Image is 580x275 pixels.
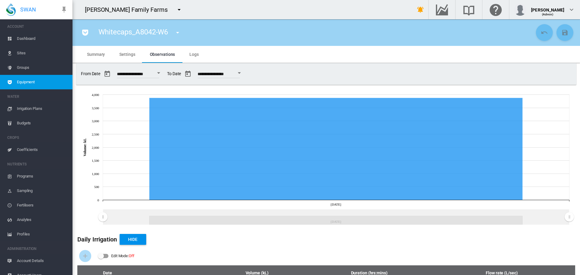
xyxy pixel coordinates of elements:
div: [PERSON_NAME] [531,5,564,11]
md-icon: icon-plus [82,252,89,260]
button: Hide [120,234,146,245]
span: Coefficients [17,142,68,157]
button: icon-menu-down [173,4,185,16]
span: Equipment [17,75,68,89]
span: Analytes [17,213,68,227]
button: Open calendar [153,68,164,78]
md-icon: icon-content-save [561,29,569,36]
button: Open calendar [234,68,245,78]
span: ADMINISTRATION [7,244,68,254]
span: CROPS [7,133,68,142]
md-icon: Search the knowledge base [462,6,476,13]
tspan: Volume: kL [83,138,87,156]
md-icon: icon-bell-ring [417,6,424,13]
span: WATER [7,92,68,101]
g: Zoom chart using cursor arrows [98,210,108,225]
tspan: 2,000 [92,146,99,149]
md-icon: icon-menu-down [176,6,183,13]
md-icon: icon-chevron-down [568,6,575,13]
div: Edit Mode: [111,252,134,260]
md-icon: icon-menu-down [174,29,181,36]
span: To Date [167,68,243,80]
span: Budgets [17,116,68,130]
span: Logs [189,52,199,57]
span: Off [129,254,134,258]
tspan: 500 [94,185,99,189]
span: (Admin) [542,13,554,16]
b: Daily Irrigation [77,236,117,243]
span: Observations [150,52,175,57]
button: icon-menu-down [172,27,184,39]
md-icon: Click here for help [488,6,503,13]
img: SWAN-Landscape-Logo-Colour-drop.png [6,3,16,16]
button: Cancel Changes [536,24,553,41]
md-icon: Go to the Data Hub [435,6,449,13]
img: profile.jpg [514,4,526,16]
button: icon-pocket [79,27,91,39]
span: Profiles [17,227,68,241]
tspan: 1,000 [92,172,99,176]
span: Programs [17,169,68,184]
span: NUTRIENTS [7,159,68,169]
span: Summary [87,52,105,57]
tspan: 1,500 [92,159,99,162]
button: Save Changes [556,24,573,41]
span: From Date [81,68,162,80]
md-icon: icon-undo [541,29,548,36]
span: Dashboard [17,31,68,46]
span: Whitecaps_A8042-W6 [98,28,168,36]
button: md-calendar [101,68,113,80]
span: Account Details [17,254,68,268]
md-switch: Edit Mode: Off [98,251,134,261]
span: Settings [119,52,135,57]
g: Oct 03, 2025 3,869.66 [150,98,523,200]
md-icon: icon-pin [60,6,68,13]
span: Irrigation Plans [17,101,68,116]
div: [PERSON_NAME] Family Farms [85,5,173,14]
rect: Zoom chart using cursor arrows [103,209,569,225]
span: ACCOUNT [7,22,68,31]
tspan: 0 [98,198,99,202]
span: Fertilisers [17,198,68,213]
button: md-calendar [182,68,194,80]
button: Add Water Flow Record [79,250,91,262]
md-icon: icon-pocket [82,29,89,36]
tspan: 3,500 [92,106,99,110]
tspan: [DATE] [331,203,341,206]
span: Groups [17,60,68,75]
span: SWAN [20,6,36,13]
tspan: 2,500 [92,133,99,136]
span: Sites [17,46,68,60]
g: Zoom chart using cursor arrows [564,210,575,225]
tspan: 3,000 [92,119,99,123]
span: Sampling [17,184,68,198]
button: icon-bell-ring [414,4,427,16]
tspan: 4,000 [92,93,99,97]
